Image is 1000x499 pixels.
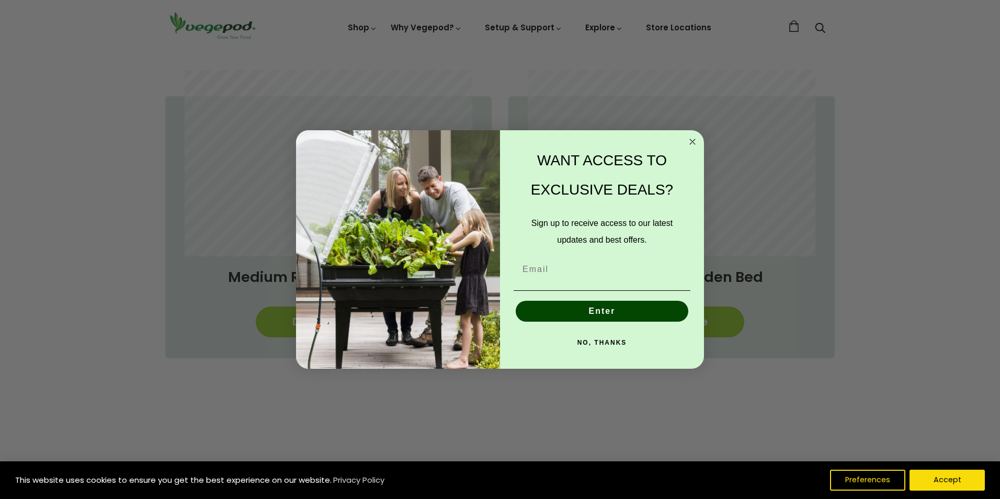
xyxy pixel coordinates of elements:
a: Privacy Policy (opens in a new tab) [332,471,386,490]
button: NO, THANKS [514,332,690,353]
button: Close dialog [686,135,699,148]
span: Sign up to receive access to our latest updates and best offers. [531,219,673,244]
button: Accept [910,470,985,491]
span: WANT ACCESS TO EXCLUSIVE DEALS? [531,152,673,198]
button: Enter [516,301,688,322]
img: underline [514,290,690,291]
img: e9d03583-1bb1-490f-ad29-36751b3212ff.jpeg [296,130,500,369]
span: This website uses cookies to ensure you get the best experience on our website. [15,474,332,485]
button: Preferences [830,470,905,491]
input: Email [514,259,690,280]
